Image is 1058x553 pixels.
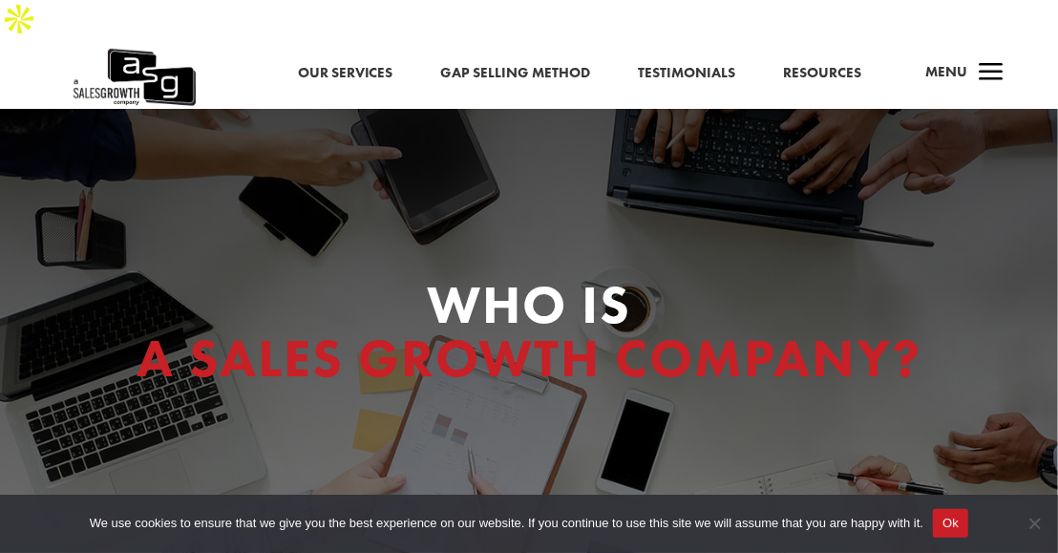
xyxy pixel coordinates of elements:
span: a [973,54,1011,93]
span: We use cookies to ensure that we give you the best experience on our website. If you continue to ... [90,514,923,533]
h1: Who Is [106,278,952,394]
span: No [1025,514,1044,533]
a: Testimonials [639,61,736,86]
span: Menu [926,62,968,81]
a: Our Services [298,61,393,86]
a: A Sales Growth Company Logo [72,46,196,109]
span: A Sales Growth Company? [137,324,921,393]
button: Ok [933,509,968,538]
a: Resources [784,61,862,86]
a: Gap Selling Method [441,61,591,86]
img: ASG Co. Logo [72,46,196,109]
